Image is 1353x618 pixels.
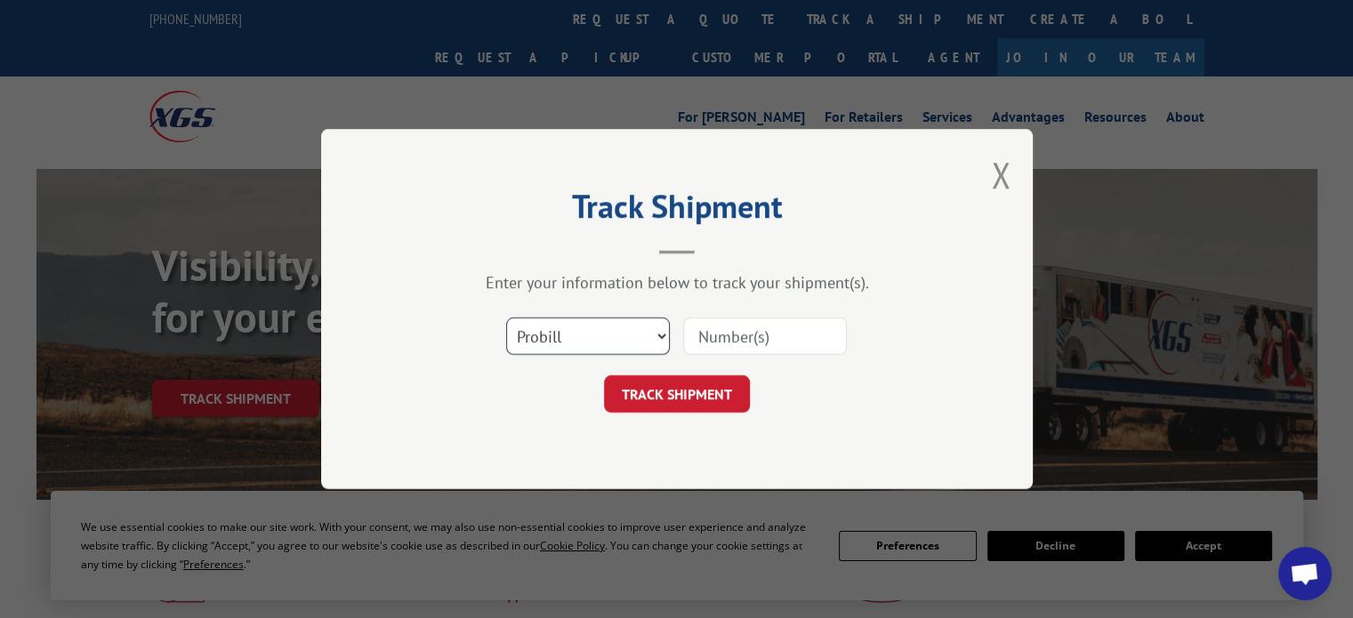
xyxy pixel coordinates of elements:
div: Open chat [1278,547,1332,600]
div: Enter your information below to track your shipment(s). [410,272,944,293]
button: TRACK SHIPMENT [604,375,750,413]
h2: Track Shipment [410,194,944,228]
input: Number(s) [683,317,847,355]
button: Close modal [991,151,1011,198]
